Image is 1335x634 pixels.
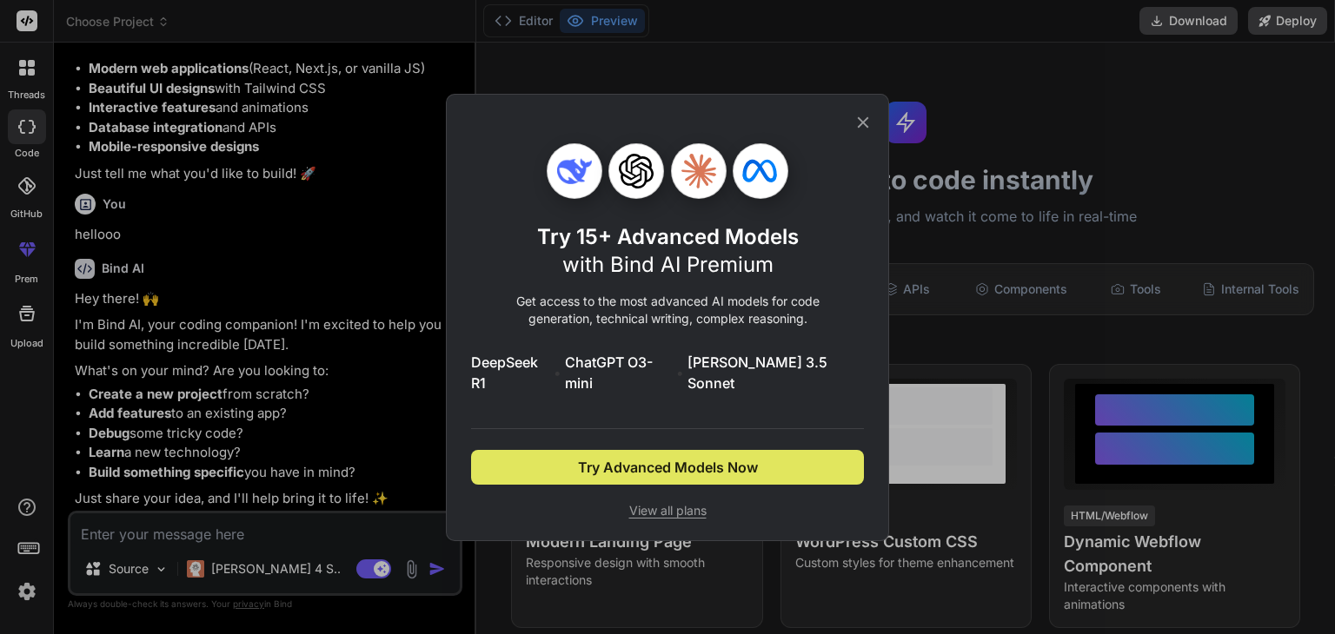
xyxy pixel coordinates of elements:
[471,352,550,393] span: DeepSeek R1
[557,154,592,188] img: Deepseek
[565,352,673,393] span: ChatGPT O3-mini
[578,457,758,478] span: Try Advanced Models Now
[554,362,561,383] span: •
[537,223,799,279] h1: Try 15+ Advanced Models
[471,450,864,485] button: Try Advanced Models Now
[562,252,774,277] span: with Bind AI Premium
[471,293,864,327] p: Get access to the most advanced AI models for code generation, technical writing, complex reasoning.
[687,352,864,393] span: [PERSON_NAME] 3.5 Sonnet
[676,362,684,383] span: •
[471,502,864,519] span: View all plans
